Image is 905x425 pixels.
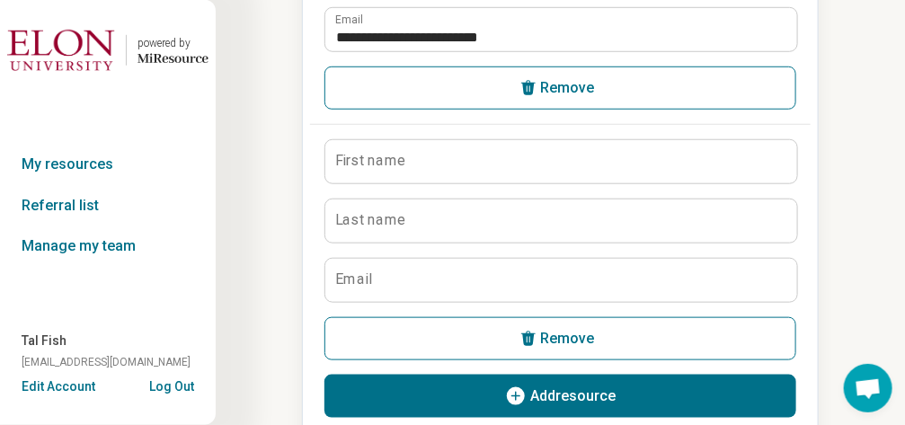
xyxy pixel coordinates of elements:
a: Elon Universitypowered by [7,29,209,72]
button: Edit Account [22,377,95,396]
button: Remove [324,317,796,360]
button: Remove [324,66,796,110]
img: Elon University [7,29,115,72]
span: [EMAIL_ADDRESS][DOMAIN_NAME] [22,354,191,370]
div: powered by [138,35,209,51]
span: Tal Fish [22,332,67,350]
span: Add resource [530,389,616,403]
label: First name [335,154,406,168]
label: Email [335,272,373,287]
button: Log Out [149,377,194,392]
button: Addresource [324,375,796,418]
label: Last name [335,213,406,227]
label: Email [335,14,363,25]
a: Open chat [844,364,892,412]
